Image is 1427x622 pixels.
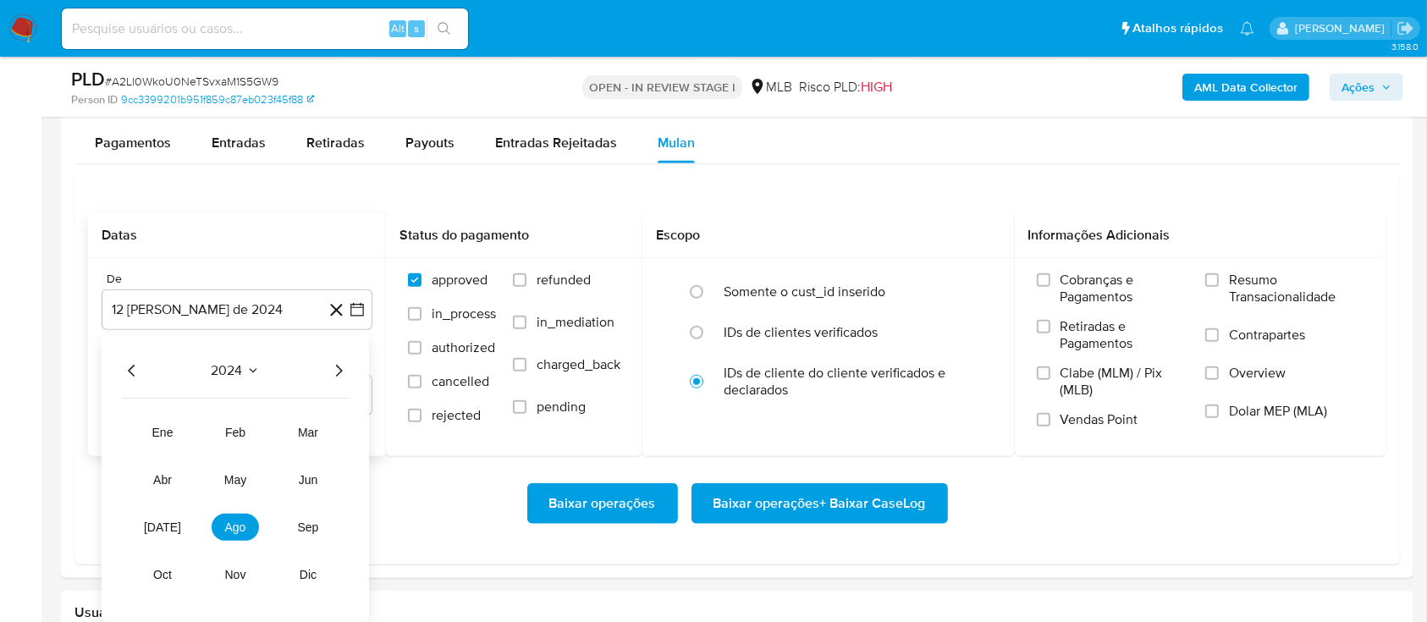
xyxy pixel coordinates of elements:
[1330,74,1403,101] button: Ações
[1397,19,1414,37] a: Sair
[391,20,405,36] span: Alt
[105,73,278,90] span: # A2Ll0WkoU0NeTSvxaM1S5GW9
[1342,74,1375,101] span: Ações
[121,92,314,107] a: 9cc3399201b951f859c87eb023f45f88
[1240,21,1254,36] a: Notificações
[62,18,468,40] input: Pesquise usuários ou casos...
[427,17,461,41] button: search-icon
[1132,19,1223,37] span: Atalhos rápidos
[1391,40,1419,53] span: 3.158.0
[1295,20,1391,36] p: carlos.guerra@mercadopago.com.br
[414,20,419,36] span: s
[74,604,1400,621] h2: Usuários Associados
[1182,74,1309,101] button: AML Data Collector
[582,75,742,99] p: OPEN - IN REVIEW STAGE I
[799,78,892,96] span: Risco PLD:
[71,65,105,92] b: PLD
[749,78,792,96] div: MLB
[1194,74,1298,101] b: AML Data Collector
[71,92,118,107] b: Person ID
[861,77,892,96] span: HIGH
